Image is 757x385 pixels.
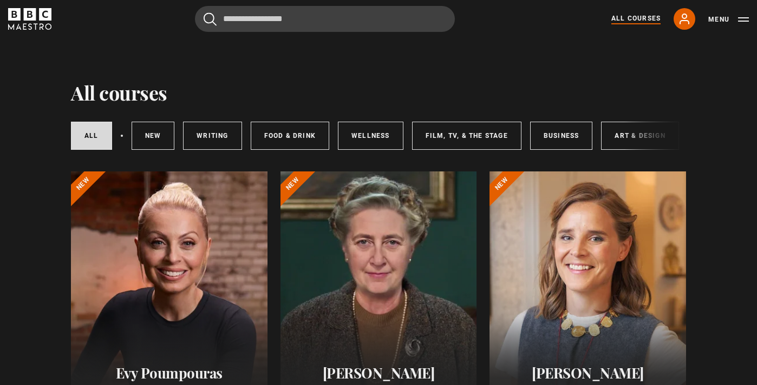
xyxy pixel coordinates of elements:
a: Wellness [338,122,403,150]
h1: All courses [71,81,167,104]
button: Submit the search query [204,12,217,26]
a: Business [530,122,593,150]
h2: [PERSON_NAME] [293,364,464,381]
a: Film, TV, & The Stage [412,122,521,150]
a: New [132,122,175,150]
h2: Evy Poumpouras [84,364,254,381]
a: All [71,122,112,150]
a: Writing [183,122,242,150]
a: Food & Drink [251,122,329,150]
h2: [PERSON_NAME] [503,364,673,381]
svg: BBC Maestro [8,8,51,30]
button: Toggle navigation [708,14,749,25]
a: Art & Design [601,122,678,150]
input: Search [195,6,455,32]
a: All Courses [611,14,661,24]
